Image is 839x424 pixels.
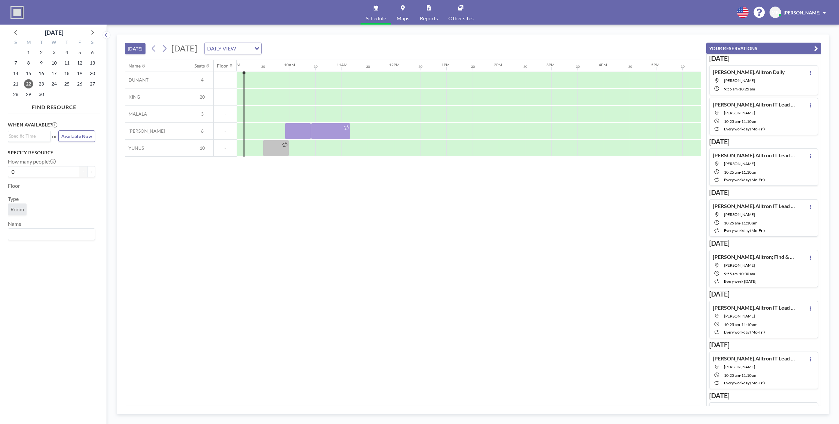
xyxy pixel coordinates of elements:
span: Thursday, September 25, 2025 [62,79,71,88]
span: every workday (Mo-Fri) [724,228,765,233]
h3: Specify resource [8,150,95,156]
span: Reports [420,16,438,21]
span: 10:30 AM [739,271,755,276]
div: 10AM [284,62,295,67]
div: 30 [576,65,580,69]
span: Tuesday, September 9, 2025 [37,58,46,67]
span: Saturday, September 27, 2025 [88,79,97,88]
span: Tuesday, September 16, 2025 [37,69,46,78]
span: - [740,373,741,378]
span: 10:25 AM [724,221,740,225]
h3: [DATE] [709,239,818,247]
span: Monday, September 8, 2025 [24,58,33,67]
span: Saturday, September 6, 2025 [88,48,97,57]
span: Room [10,206,24,213]
span: MENCHU [724,212,755,217]
span: every workday (Mo-Fri) [724,330,765,335]
span: MENCHU [724,110,755,115]
span: Wednesday, September 24, 2025 [49,79,59,88]
h4: [PERSON_NAME].Alltron Daily [713,69,785,75]
span: 6 [191,128,213,134]
div: 30 [628,65,632,69]
span: 10:25 AM [724,119,740,124]
span: 10:25 AM [739,87,755,91]
span: Monday, September 1, 2025 [24,48,33,57]
div: 30 [419,65,422,69]
div: 30 [314,65,318,69]
div: T [60,39,73,47]
span: KING [125,94,140,100]
span: 20 [191,94,213,100]
h3: [DATE] [709,341,818,349]
span: Schedule [366,16,386,21]
div: Search for option [8,229,95,240]
button: Available Now [58,130,95,142]
div: Search for option [8,131,50,141]
span: Wednesday, September 3, 2025 [49,48,59,57]
span: Available Now [61,133,92,139]
span: 11:10 AM [741,373,757,378]
span: Tuesday, September 23, 2025 [37,79,46,88]
span: MENCHU [724,364,755,369]
h4: [PERSON_NAME].Alltron; Find & Compare Daily [713,254,795,260]
span: 11:10 AM [741,221,757,225]
div: S [86,39,99,47]
span: 11:10 AM [741,170,757,175]
span: Sunday, September 7, 2025 [11,58,20,67]
div: 11AM [337,62,347,67]
div: 30 [261,65,265,69]
h3: [DATE] [709,138,818,146]
span: Thursday, September 18, 2025 [62,69,71,78]
span: 10:25 AM [724,170,740,175]
span: - [740,119,741,124]
span: Thursday, September 11, 2025 [62,58,71,67]
div: 30 [471,65,475,69]
span: every workday (Mo-Fri) [724,126,765,131]
span: Sunday, September 28, 2025 [11,90,20,99]
span: Friday, September 12, 2025 [75,58,84,67]
span: Wednesday, September 17, 2025 [49,69,59,78]
span: - [738,87,739,91]
input: Search for option [9,132,47,140]
span: - [738,271,739,276]
img: organization-logo [10,6,24,19]
span: Thursday, September 4, 2025 [62,48,71,57]
div: T [35,39,48,47]
div: [DATE] [45,28,63,37]
span: DUNANT [125,77,148,83]
span: Saturday, September 13, 2025 [88,58,97,67]
button: [DATE] [125,43,146,54]
div: S [10,39,22,47]
label: Name [8,221,21,227]
span: [PERSON_NAME] [784,10,820,15]
span: 11:10 AM [741,119,757,124]
span: MENCHU [724,263,755,268]
div: F [73,39,86,47]
span: every workday (Mo-Fri) [724,177,765,182]
div: 1PM [441,62,450,67]
span: Other sites [448,16,474,21]
div: Seats [194,63,205,69]
span: every week [DATE] [724,279,756,284]
div: 12PM [389,62,400,67]
span: 10 [191,145,213,151]
span: every workday (Mo-Fri) [724,380,765,385]
span: Friday, September 5, 2025 [75,48,84,57]
span: MENCHU [724,78,755,83]
div: Floor [217,63,228,69]
span: Tuesday, September 2, 2025 [37,48,46,57]
button: + [87,166,95,177]
div: 30 [681,65,685,69]
span: [PERSON_NAME] [125,128,165,134]
span: Monday, September 15, 2025 [24,69,33,78]
label: Type [8,196,19,202]
span: 10:25 AM [724,322,740,327]
span: - [214,128,237,134]
h3: [DATE] [709,188,818,197]
span: Maps [397,16,409,21]
span: - [214,94,237,100]
span: 4 [191,77,213,83]
div: 4PM [599,62,607,67]
span: MENCHU [724,314,755,318]
span: Sunday, September 21, 2025 [11,79,20,88]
